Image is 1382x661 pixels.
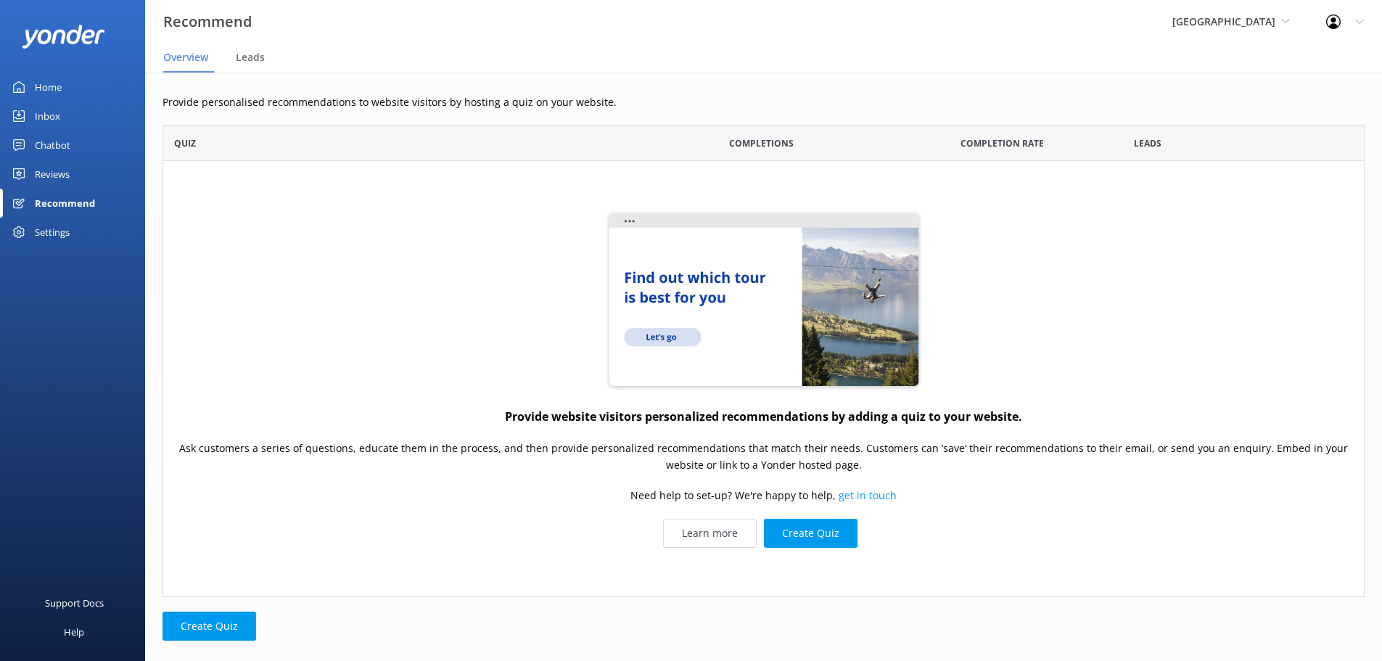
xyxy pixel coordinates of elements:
[163,50,208,65] span: Overview
[1134,136,1161,150] span: Leads
[764,519,857,548] button: Create Quiz
[729,136,794,150] span: Completions
[22,25,105,49] img: yonder-white-logo.png
[178,441,1349,474] p: Ask customers a series of questions, educate them in the process, and then provide personalized r...
[163,10,252,33] h3: Recommend
[236,50,265,65] span: Leads
[163,161,1365,596] div: grid
[64,617,84,646] div: Help
[630,488,897,504] p: Need help to set-up? We're happy to help,
[163,94,1365,110] p: Provide personalised recommendations to website visitors by hosting a quiz on your website.
[961,136,1044,150] span: Completion Rate
[35,189,95,218] div: Recommend
[604,210,924,392] img: quiz-website...
[163,612,256,641] button: Create Quiz
[1172,15,1275,28] span: [GEOGRAPHIC_DATA]
[45,588,104,617] div: Support Docs
[35,102,60,131] div: Inbox
[174,136,196,150] span: Quiz
[505,408,1022,427] h4: Provide website visitors personalized recommendations by adding a quiz to your website.
[35,218,70,247] div: Settings
[35,73,62,102] div: Home
[663,519,757,548] a: Learn more
[35,160,70,189] div: Reviews
[35,131,70,160] div: Chatbot
[839,489,897,503] a: get in touch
